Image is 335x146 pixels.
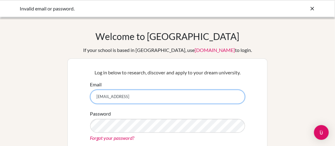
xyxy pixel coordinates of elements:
[83,46,252,54] div: If your school is based in [GEOGRAPHIC_DATA], use to login.
[96,31,240,42] h1: Welcome to [GEOGRAPHIC_DATA]
[90,81,102,88] label: Email
[90,135,135,141] a: Forgot your password?
[195,47,235,53] a: [DOMAIN_NAME]
[314,125,329,140] div: Open Intercom Messenger
[20,5,223,12] div: Invalid email or password.
[90,110,111,117] label: Password
[90,69,245,76] p: Log in below to research, discover and apply to your dream university.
